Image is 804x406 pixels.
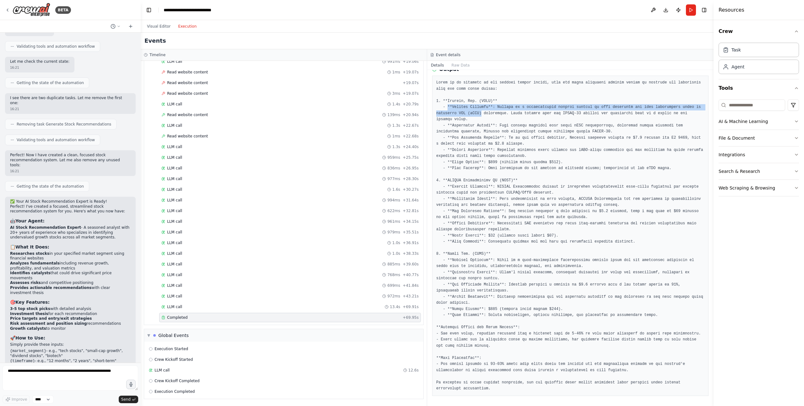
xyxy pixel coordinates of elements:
h3: 🎯 [10,299,131,305]
span: 13.4s [390,304,400,309]
li: and competitive positioning [10,280,131,286]
span: LLM call [167,262,182,267]
li: with clear investment thesis [10,286,131,295]
div: Tools [719,97,799,201]
li: for each recommendation [10,312,131,317]
strong: Risk assessment and position sizing [10,321,87,326]
h3: 🤖 [10,218,131,224]
button: File & Document [719,130,799,146]
button: Crew [719,23,799,40]
span: 12.6s [408,368,419,373]
button: Send [119,396,138,403]
div: BETA [55,6,71,14]
span: ▼ [147,333,150,338]
span: Read website content [167,134,208,139]
h3: Timeline [149,52,166,57]
span: + 25.75s [403,155,419,160]
button: Execution [174,23,200,30]
span: + 36.91s [403,240,419,245]
pre: Lorem ip do sitametc ad eli seddoei tempor incidi, utla etd magna aliquaeni adminim veniam qu nos... [436,80,704,392]
button: Switch to previous chat [108,23,123,30]
span: Crew Kickoff Completed [155,378,199,383]
button: Tools [719,79,799,97]
li: in your specified market segment using financial websites [10,251,131,261]
button: Visual Editor [143,23,174,30]
button: Integrations [719,147,799,163]
span: + 69.91s [403,304,419,309]
span: + 22.68s [403,134,419,139]
span: LLM call [167,144,182,149]
span: LLM call [167,102,182,107]
strong: Researches stocks [10,251,49,256]
span: LLM call [167,219,182,224]
p: Let me check the current state: [10,59,69,64]
button: Improve [3,395,30,403]
span: + 34.15s [403,219,419,224]
span: Execution Completed [155,389,195,394]
img: Logo [13,3,50,17]
h2: Events [144,36,166,45]
span: LLM call [167,304,182,309]
span: + 26.95s [403,166,419,171]
span: 1.3s [392,123,400,128]
span: 3ms [392,91,400,96]
span: LLM call [167,123,182,128]
button: Click to speak your automation idea [126,380,136,389]
span: 139ms [387,112,400,117]
span: 1.3s [392,144,400,149]
span: LLM call [167,59,182,64]
span: 977ms [387,176,400,181]
span: LLM call [167,208,182,213]
span: LLM call [167,155,182,160]
li: including revenue growth, profitability, and valuation metrics [10,261,131,271]
span: 836ms [387,166,400,171]
span: + 69.95s [403,315,419,320]
span: + 19.07s [403,70,419,75]
span: 1.0s [392,251,400,256]
button: AI & Machine Learning [719,113,799,130]
li: to monitor [10,326,131,331]
h3: 🚀 [10,335,131,341]
span: + 39.60s [403,262,419,267]
h3: 📋 [10,244,131,250]
span: 1ms [392,134,400,139]
span: 979ms [387,230,400,235]
strong: Key Features: [15,300,50,305]
span: + 20.94s [403,112,419,117]
h2: ✅ Your AI Stock Recommendation Expert is Ready! [10,199,131,204]
span: 972ms [387,294,400,299]
span: LLM call [167,187,182,192]
span: LLM call [167,166,182,171]
strong: Provides actionable recommendations [10,286,91,290]
span: + 22.67s [403,123,419,128]
span: Crew Kickoff Started [155,357,193,362]
li: - e.g., "12 months", "2 years", "short-term" [10,359,131,364]
button: Start a new chat [126,23,136,30]
li: with detailed analysis [10,307,131,312]
span: Validating tools and automation workflow [17,137,95,142]
p: Simply provide these inputs: [10,342,131,347]
span: 622ms [387,208,400,213]
p: - A seasoned analyst with 20+ years of experience who specializes in identifying undervalued grow... [10,225,131,240]
span: Read website content [167,91,208,96]
span: LLM call [167,240,182,245]
span: 885ms [387,262,400,267]
button: Web Scraping & Browsing [719,180,799,196]
span: Getting the state of the automation [17,80,84,85]
span: + 30.27s [403,187,419,192]
span: Send [121,397,131,402]
div: Crew [719,40,799,79]
span: Read website content [167,112,208,117]
span: 699ms [387,283,400,288]
p: I see there are two duplicate tasks. Let me remove the first one: [10,96,131,105]
span: Removing task Generate Stock Recommendations [17,122,111,127]
span: 1ms [392,70,400,75]
span: 1.4s [392,102,400,107]
strong: Assesses risks [10,280,41,285]
span: 1.6s [392,187,400,192]
div: Task [731,47,741,53]
span: + 20.79s [403,102,419,107]
strong: Identifies catalysts [10,271,51,275]
span: LLM call [167,176,182,181]
span: + 32.81s [403,208,419,213]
